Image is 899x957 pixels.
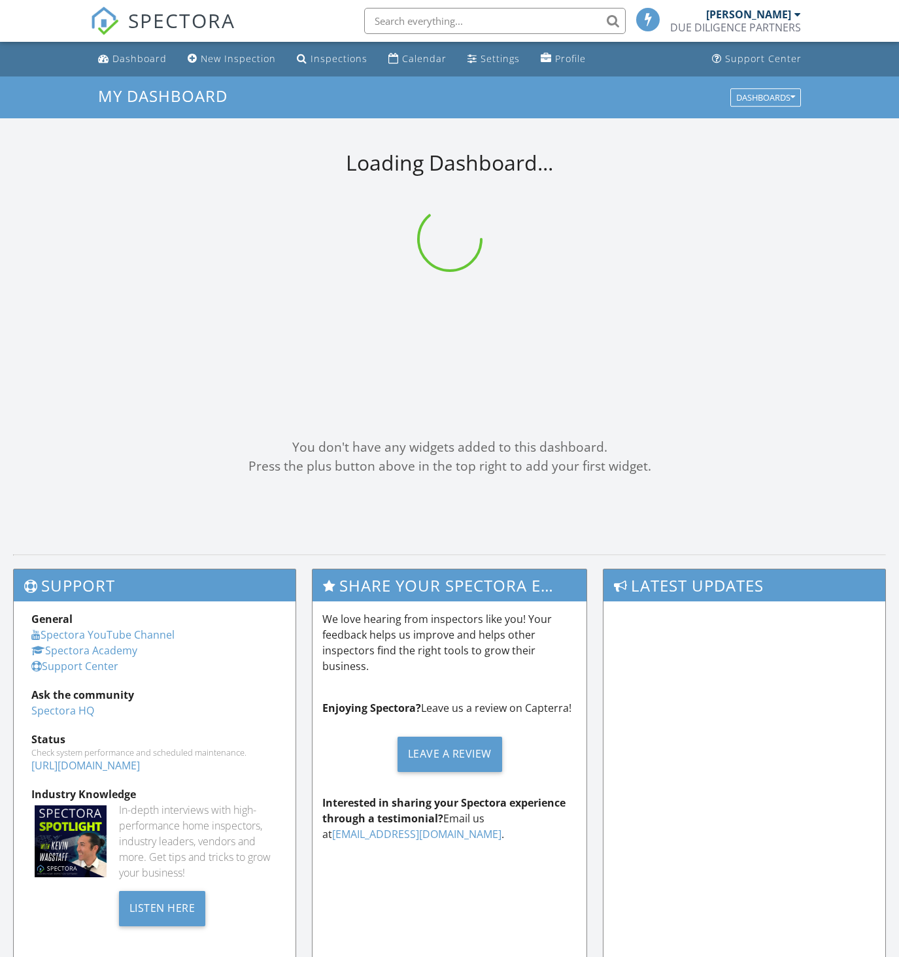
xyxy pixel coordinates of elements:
div: DUE DILIGENCE PARTNERS [670,21,801,34]
p: Email us at . [322,795,577,842]
div: In-depth interviews with high-performance home inspectors, industry leaders, vendors and more. Ge... [119,802,278,881]
p: We love hearing from inspectors like you! Your feedback helps us improve and helps other inspecto... [322,611,577,674]
div: Status [31,731,278,747]
div: Check system performance and scheduled maintenance. [31,747,278,758]
div: Dashboard [112,52,167,65]
button: Dashboards [730,88,801,107]
a: Support Center [31,659,118,673]
div: Calendar [402,52,447,65]
div: Leave a Review [398,737,502,772]
div: Support Center [725,52,802,65]
div: Inspections [311,52,367,65]
h3: Latest Updates [603,569,885,601]
h3: Share Your Spectora Experience [313,569,586,601]
a: Listen Here [119,900,206,915]
div: Profile [555,52,586,65]
img: Spectoraspolightmain [35,805,107,877]
strong: Interested in sharing your Spectora experience through a testimonial? [322,796,566,826]
a: Leave a Review [322,726,577,782]
a: New Inspection [182,47,281,71]
a: SPECTORA [90,18,235,45]
a: Calendar [383,47,452,71]
span: My Dashboard [98,85,228,107]
img: The Best Home Inspection Software - Spectora [90,7,119,35]
strong: General [31,612,73,626]
div: Listen Here [119,891,206,926]
a: Settings [462,47,525,71]
a: Spectora HQ [31,703,94,718]
a: Inspections [292,47,373,71]
p: Leave us a review on Capterra! [322,700,577,716]
h3: Support [14,569,296,601]
strong: Enjoying Spectora? [322,701,421,715]
a: Spectora YouTube Channel [31,628,175,642]
div: You don't have any widgets added to this dashboard. [13,438,886,457]
a: Profile [535,47,591,71]
span: SPECTORA [128,7,235,34]
a: Dashboard [93,47,172,71]
div: New Inspection [201,52,276,65]
a: [URL][DOMAIN_NAME] [31,758,140,773]
a: Support Center [707,47,807,71]
div: Industry Knowledge [31,786,278,802]
div: [PERSON_NAME] [706,8,791,21]
a: [EMAIL_ADDRESS][DOMAIN_NAME] [332,827,501,841]
div: Ask the community [31,687,278,703]
div: Settings [481,52,520,65]
div: Press the plus button above in the top right to add your first widget. [13,457,886,476]
input: Search everything... [364,8,626,34]
a: Spectora Academy [31,643,137,658]
div: Dashboards [736,93,795,102]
